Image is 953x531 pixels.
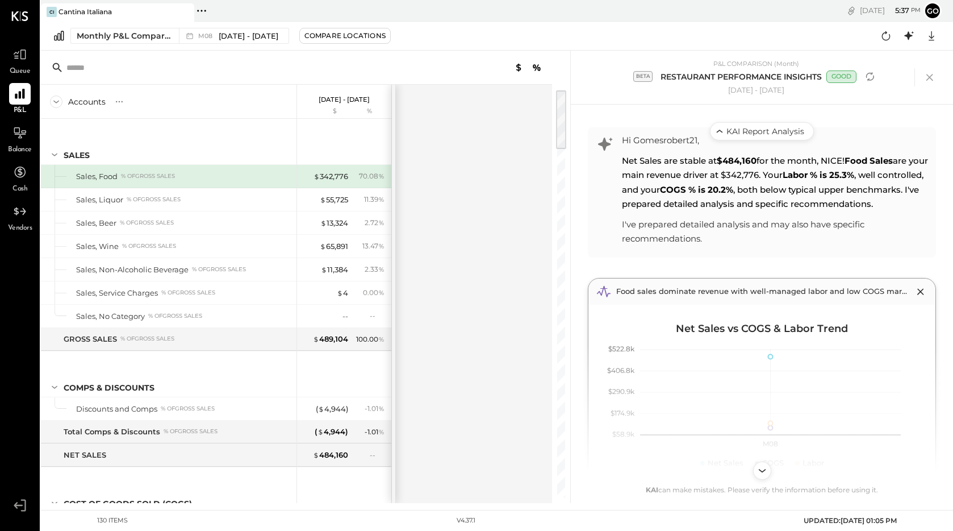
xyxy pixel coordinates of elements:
div: GOOD [826,70,856,83]
div: 4 [337,288,348,298]
div: % of GROSS SALES [127,196,181,204]
span: [DATE] - [DATE] [219,31,278,42]
span: $ [320,242,326,251]
div: NET SALES [64,450,106,461]
text: M08 [763,439,778,448]
div: 55,725 [320,194,348,205]
span: % [378,264,384,273]
div: P&L COMPARISON (Month) [713,60,799,69]
div: -- [342,311,348,322]
div: ( 4,944 ) [315,426,348,437]
div: Hi Gomesrobert21, [622,133,930,148]
span: % [378,241,384,250]
div: % of GROSS SALES [192,265,246,273]
div: 11,384 [321,264,348,275]
div: Sales, Liquor [76,194,123,205]
div: COGS [762,458,784,468]
div: Net Sales vs COGS & Labor Trend [676,322,848,337]
div: % of GROSS SALES [148,312,202,320]
div: % of GROSS SALES [120,335,174,343]
span: $ [313,334,319,343]
text: $58.9k [612,430,635,439]
span: Net Sales are stable at for the month, NICE! are your main revenue driver at $342,776. Your , wel... [622,155,928,210]
div: This chart shows your net sales stable for this month with labor and COGS percentages well contro... [611,478,913,499]
div: Compare Locations [304,31,386,40]
span: % [378,404,384,413]
span: $ [317,427,324,436]
div: -- [370,450,384,460]
div: Food sales dominate revenue with well-managed labor and low COGS margins. [588,279,935,305]
div: Sales, Beer [76,218,116,229]
div: - 1.01 [365,427,384,437]
div: Sales, Service Charges [76,288,158,298]
span: Balance [8,145,32,155]
a: P&L [1,83,39,116]
div: 13.47 [362,241,384,251]
text: $174.9k [611,409,635,417]
span: UPDATED: [DATE] 01:05 PM [804,516,897,525]
div: [DATE] - [DATE] [728,85,784,96]
span: Food sales dominate revenue with well-managed labor and low COGS margins. [616,287,920,296]
button: Refresh analysis [861,68,879,86]
button: Compare Locations [299,28,391,44]
a: Vendors [1,201,39,234]
div: 100.00 [356,334,384,345]
span: $ [318,404,324,413]
div: 484,160 [313,450,348,461]
button: Scroll to bottom [750,461,775,480]
div: GROSS SALES [64,334,117,345]
div: 11.39 [364,194,384,205]
div: 70.08 [359,171,384,181]
span: % [378,427,384,436]
div: Net Sales [708,458,743,468]
span: Vendors [8,223,32,234]
span: P&L [14,106,27,116]
span: Cash [12,184,27,194]
strong: Food Sales [845,155,893,166]
div: 489,104 [313,334,348,345]
text: $406.8k [607,366,635,375]
div: v 4.37.1 [457,516,475,525]
a: Queue [1,44,39,77]
div: Labor [802,458,824,468]
button: Monthly P&L Comparison M08[DATE] - [DATE] [70,28,289,44]
text: $290.9k [608,388,635,396]
span: $ [320,218,327,227]
div: Accounts [68,96,106,107]
div: KAI Report Analysis [710,122,814,140]
div: Discounts and Comps [76,404,157,414]
strong: COGS % is 20.2% [660,184,733,195]
div: 13,324 [320,218,348,229]
text: $522.8k [608,345,635,354]
button: Scroll to top [707,122,817,141]
span: % [378,288,384,297]
div: -- [370,311,384,321]
div: Sales, Wine [76,241,119,252]
div: I've prepared detailed analysis and may also have specific recommendations. [622,217,930,246]
div: Sales, Food [76,171,118,182]
div: - 1.01 [365,404,384,414]
div: 0.00 [363,288,384,298]
div: 2.33 [365,264,384,275]
a: Cash [1,161,39,194]
div: SALES [64,150,90,161]
div: beta [633,71,653,82]
div: COST OF GOODS SOLD (COGS) [64,498,192,509]
div: % of GROSS SALES [121,172,175,180]
span: % [378,334,384,343]
div: % of GROSS SALES [161,405,215,413]
div: 342,776 [314,171,348,182]
span: M08 [198,33,216,39]
div: 130 items [97,516,128,525]
div: Monthly P&L Comparison [77,30,172,42]
div: 2.72 [365,218,384,228]
div: copy link [846,5,857,16]
a: Balance [1,122,39,155]
div: % of GROSS SALES [120,219,174,227]
div: % [351,107,388,116]
div: CI [47,7,57,17]
button: go [923,2,942,20]
div: Comps & Discounts [64,382,154,393]
span: % [378,171,384,180]
div: ( 4,944 ) [316,404,348,414]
